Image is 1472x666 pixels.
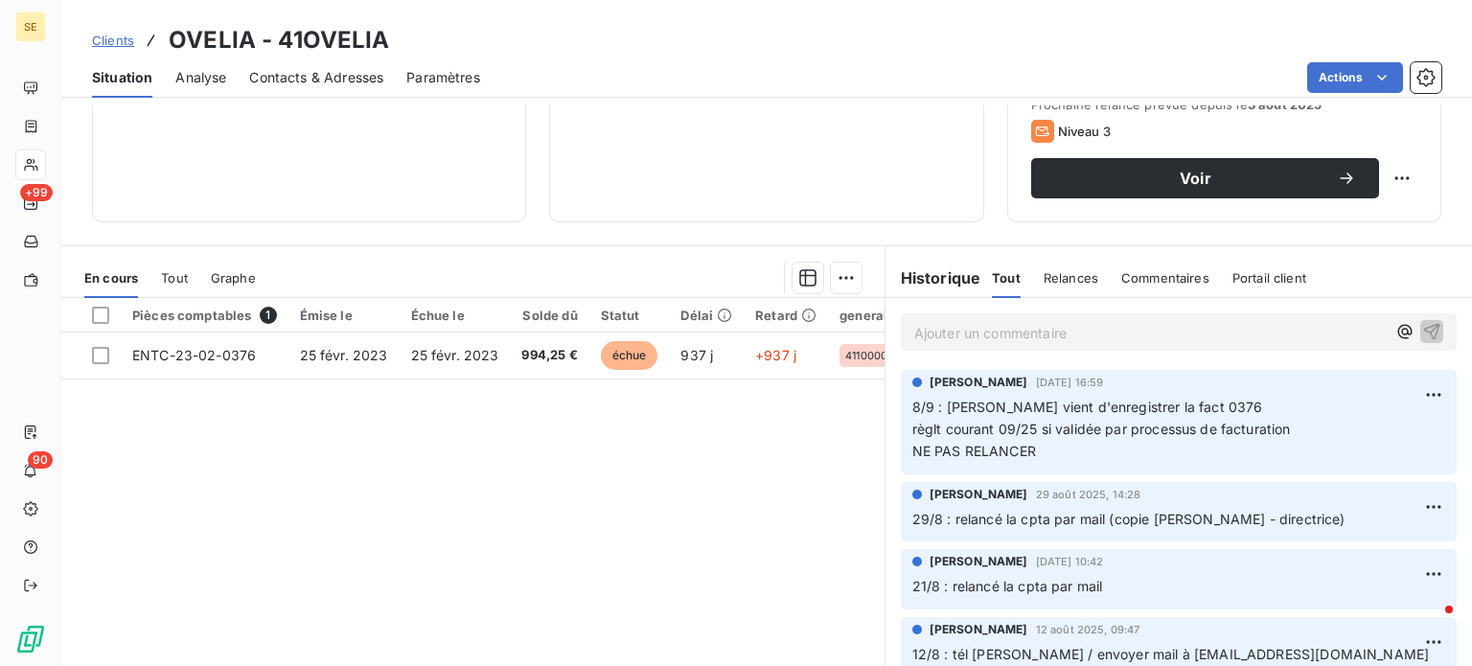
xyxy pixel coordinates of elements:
span: Graphe [211,270,256,286]
h3: OVELIA - 41OVELIA [169,23,390,57]
span: 1 [260,307,277,324]
span: Analyse [175,68,226,87]
span: Niveau 3 [1058,124,1111,139]
button: Voir [1031,158,1379,198]
span: 90 [28,451,53,469]
span: 21/8 : relancé la cpta par mail [912,578,1103,594]
span: 29/8 : relancé la cpta par mail (copie [PERSON_NAME] - directrice) [912,511,1345,527]
div: Délai [680,308,732,323]
span: Tout [992,270,1021,286]
span: 937 j [680,347,713,363]
span: 25 févr. 2023 [411,347,499,363]
span: [DATE] 10:42 [1036,556,1104,567]
span: échue [601,341,658,370]
span: 12 août 2025, 09:47 [1036,624,1140,635]
span: [PERSON_NAME] [930,621,1028,638]
a: Clients [92,31,134,50]
div: Solde dû [521,308,577,323]
span: ENTC-23-02-0376 [132,347,256,363]
span: En cours [84,270,138,286]
span: [PERSON_NAME] [930,486,1028,503]
span: Relances [1044,270,1098,286]
span: [DATE] 16:59 [1036,377,1104,388]
div: Retard [755,308,816,323]
div: Statut [601,308,658,323]
span: Contacts & Adresses [249,68,383,87]
span: Tout [161,270,188,286]
span: Situation [92,68,152,87]
div: generalAccountId [839,308,953,323]
div: SE [15,11,46,42]
div: Émise le [300,308,388,323]
iframe: Intercom live chat [1407,601,1453,647]
span: Paramètres [406,68,480,87]
span: +937 j [755,347,796,363]
span: 29 août 2025, 14:28 [1036,489,1141,500]
span: [PERSON_NAME] [930,553,1028,570]
button: Actions [1307,62,1403,93]
span: Clients [92,33,134,48]
span: Commentaires [1121,270,1209,286]
span: Portail client [1232,270,1306,286]
img: Logo LeanPay [15,624,46,655]
div: Pièces comptables [132,307,277,324]
span: 41100003 [845,350,894,361]
span: 8/9 : [PERSON_NAME] vient d'enregistrer la fact 0376 règlt courant 09/25 si validée par processus... [912,399,1291,459]
span: Voir [1054,171,1337,186]
span: 25 févr. 2023 [300,347,388,363]
span: [PERSON_NAME] [930,374,1028,391]
span: 994,25 € [521,346,577,365]
span: +99 [20,184,53,201]
h6: Historique [885,266,981,289]
div: Échue le [411,308,499,323]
